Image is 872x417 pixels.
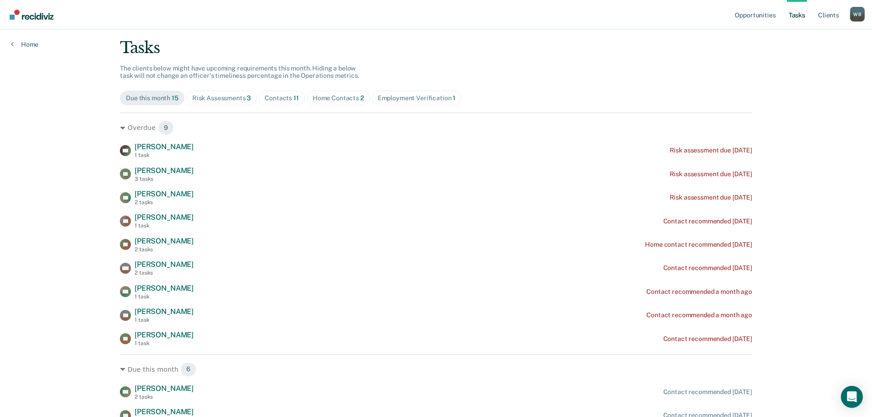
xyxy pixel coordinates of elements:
[11,40,38,49] a: Home
[670,146,752,154] div: Risk assessment due [DATE]
[120,362,752,377] div: Due this month 6
[378,94,456,102] div: Employment Verification
[663,388,752,396] div: Contact recommended [DATE]
[10,10,54,20] img: Recidiviz
[135,199,194,206] div: 2 tasks
[663,217,752,225] div: Contact recommended [DATE]
[135,222,194,229] div: 1 task
[172,94,179,102] span: 15
[135,307,194,316] span: [PERSON_NAME]
[135,260,194,269] span: [PERSON_NAME]
[670,170,752,178] div: Risk assessment due [DATE]
[135,142,194,151] span: [PERSON_NAME]
[135,176,194,182] div: 3 tasks
[313,94,364,102] div: Home Contacts
[192,94,251,102] div: Risk Assessments
[293,94,299,102] span: 11
[135,317,194,323] div: 1 task
[135,237,194,245] span: [PERSON_NAME]
[126,94,179,102] div: Due this month
[645,241,752,249] div: Home contact recommended [DATE]
[646,311,752,319] div: Contact recommended a month ago
[453,94,455,102] span: 1
[135,340,194,347] div: 1 task
[120,120,752,135] div: Overdue 9
[247,94,251,102] span: 3
[135,152,194,158] div: 1 task
[135,330,194,339] span: [PERSON_NAME]
[120,38,752,57] div: Tasks
[850,7,865,22] div: W B
[265,94,299,102] div: Contacts
[135,213,194,222] span: [PERSON_NAME]
[360,94,364,102] span: 2
[663,264,752,272] div: Contact recommended [DATE]
[135,270,194,276] div: 2 tasks
[135,246,194,253] div: 2 tasks
[135,293,194,300] div: 1 task
[180,362,196,377] span: 6
[135,284,194,292] span: [PERSON_NAME]
[135,407,194,416] span: [PERSON_NAME]
[646,288,752,296] div: Contact recommended a month ago
[158,120,174,135] span: 9
[850,7,865,22] button: Profile dropdown button
[135,384,194,393] span: [PERSON_NAME]
[135,166,194,175] span: [PERSON_NAME]
[120,65,359,80] span: The clients below might have upcoming requirements this month. Hiding a below task will not chang...
[135,190,194,198] span: [PERSON_NAME]
[663,335,752,343] div: Contact recommended [DATE]
[135,394,194,400] div: 2 tasks
[841,386,863,408] div: Open Intercom Messenger
[670,194,752,201] div: Risk assessment due [DATE]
